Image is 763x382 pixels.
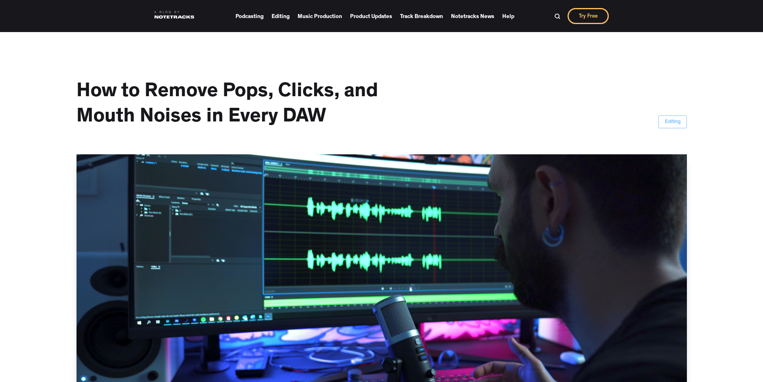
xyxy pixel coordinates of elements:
a: Help [502,10,514,22]
a: Notetracks News [451,10,494,22]
div: Editing [665,118,680,126]
h1: How to Remove Pops, Clicks, and Mouth Noises in Every DAW [77,80,397,130]
a: Track Breakdown [400,10,443,22]
a: Product Updates [350,10,392,22]
a: Podcasting [236,10,264,22]
img: Search Bar [554,13,560,19]
a: Try Free [568,8,609,24]
a: Music Production [298,10,342,22]
a: Editing [658,115,687,128]
a: Editing [272,10,290,22]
